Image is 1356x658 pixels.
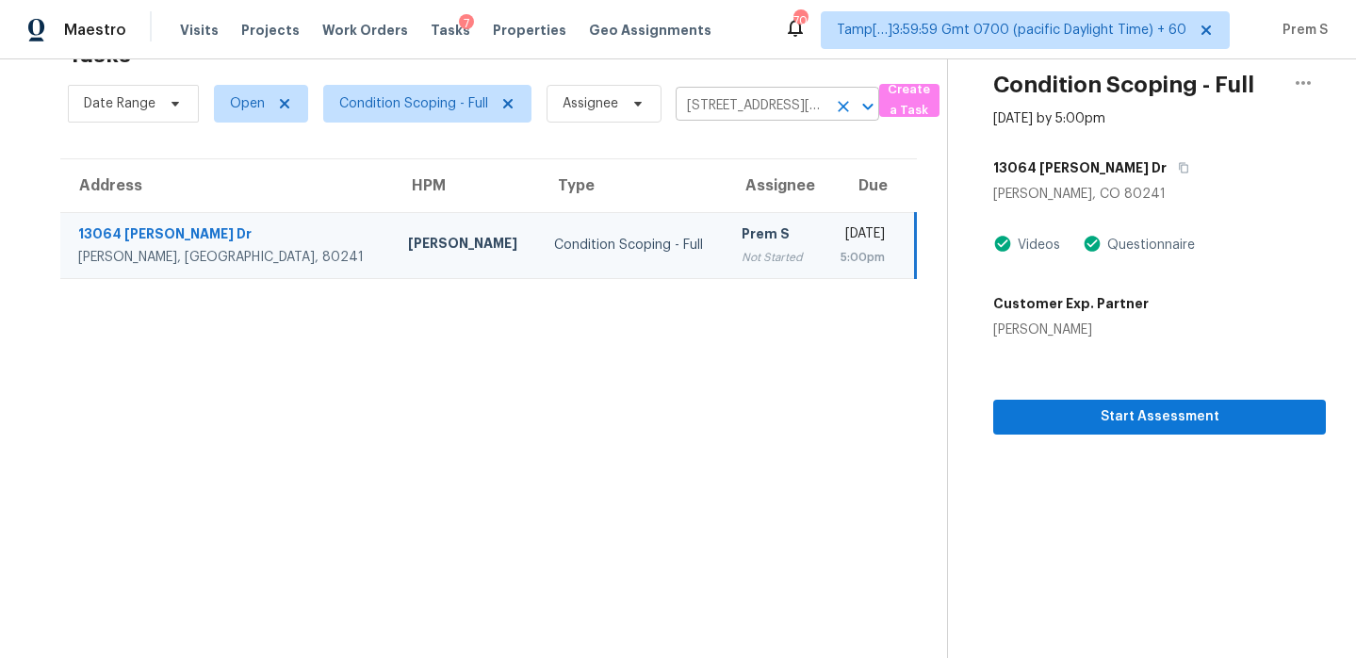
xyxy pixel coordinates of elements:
[78,224,378,248] div: 13064 [PERSON_NAME] Dr
[993,75,1254,94] h2: Condition Scoping - Full
[180,21,219,40] span: Visits
[539,159,727,212] th: Type
[84,94,155,113] span: Date Range
[339,94,488,113] span: Condition Scoping - Full
[993,294,1149,313] h5: Customer Exp. Partner
[742,224,807,248] div: Prem S
[889,79,930,123] span: Create a Task
[993,109,1105,128] div: [DATE] by 5:00pm
[993,158,1167,177] h5: 13064 [PERSON_NAME] Dr
[408,234,524,257] div: [PERSON_NAME]
[1275,21,1328,40] span: Prem S
[993,321,1149,339] div: [PERSON_NAME]
[241,21,300,40] span: Projects
[822,159,916,212] th: Due
[393,159,539,212] th: HPM
[1083,234,1102,254] img: Artifact Present Icon
[78,248,378,267] div: [PERSON_NAME], [GEOGRAPHIC_DATA], 80241
[1012,236,1060,255] div: Videos
[230,94,265,113] span: Open
[676,91,826,121] input: Search by address
[322,21,408,40] span: Work Orders
[459,14,474,33] div: 7
[1102,236,1195,255] div: Questionnaire
[993,400,1326,435] button: Start Assessment
[837,248,885,267] div: 5:00pm
[563,94,618,113] span: Assignee
[993,234,1012,254] img: Artifact Present Icon
[830,93,857,120] button: Clear
[68,45,131,64] h2: Tasks
[554,236,711,255] div: Condition Scoping - Full
[1167,151,1192,185] button: Copy Address
[589,21,711,40] span: Geo Assignments
[993,185,1326,204] div: [PERSON_NAME], CO 80241
[1008,405,1311,429] span: Start Assessment
[879,84,939,117] button: Create a Task
[727,159,822,212] th: Assignee
[793,11,807,30] div: 709
[837,224,885,248] div: [DATE]
[855,93,881,120] button: Open
[837,21,1186,40] span: Tamp[…]3:59:59 Gmt 0700 (pacific Daylight Time) + 60
[431,24,470,37] span: Tasks
[493,21,566,40] span: Properties
[742,248,807,267] div: Not Started
[60,159,393,212] th: Address
[64,21,126,40] span: Maestro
